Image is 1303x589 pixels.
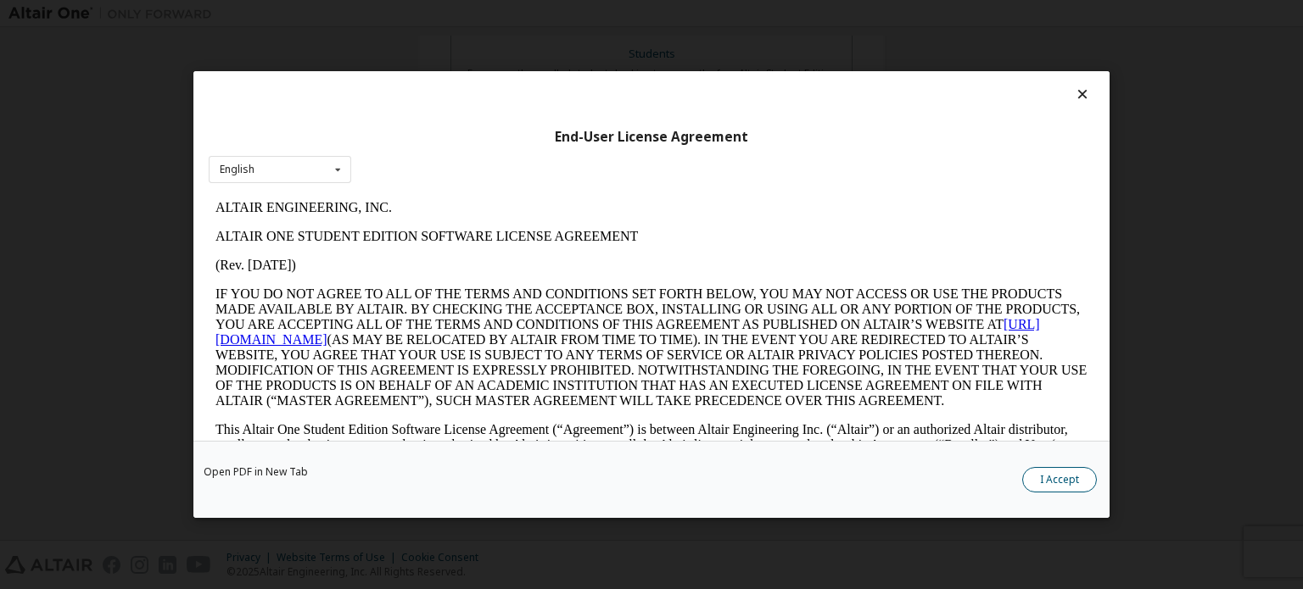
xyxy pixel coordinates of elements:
[1022,467,1097,492] button: I Accept
[7,93,879,215] p: IF YOU DO NOT AGREE TO ALL OF THE TERMS AND CONDITIONS SET FORTH BELOW, YOU MAY NOT ACCESS OR USE...
[209,129,1094,146] div: End-User License Agreement
[7,229,879,290] p: This Altair One Student Edition Software License Agreement (“Agreement”) is between Altair Engine...
[7,124,831,153] a: [URL][DOMAIN_NAME]
[220,164,254,175] div: English
[7,64,879,80] p: (Rev. [DATE])
[7,36,879,51] p: ALTAIR ONE STUDENT EDITION SOFTWARE LICENSE AGREEMENT
[204,467,308,477] a: Open PDF in New Tab
[7,7,879,22] p: ALTAIR ENGINEERING, INC.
